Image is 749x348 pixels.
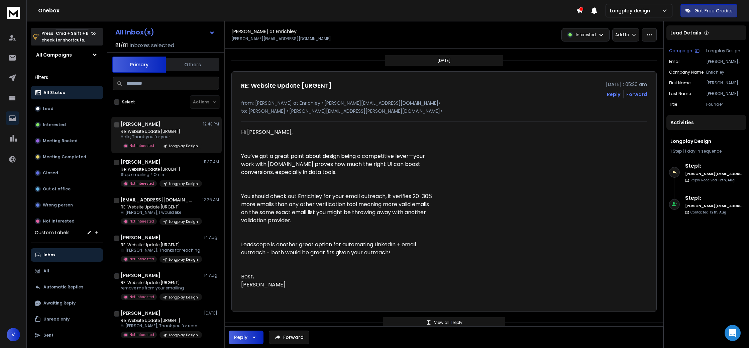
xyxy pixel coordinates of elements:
[43,154,86,160] p: Meeting Completed
[121,318,201,323] p: Re: Website Update [URGENT]
[606,81,647,88] p: [DATE] : 05:20 am
[43,284,83,290] p: Automatic Replies
[670,149,742,154] div: |
[231,36,331,41] p: [PERSON_NAME][EMAIL_ADDRESS][DOMAIN_NAME]
[121,280,201,285] p: RE: Website Update [URGENT]
[43,268,49,274] p: All
[694,7,733,14] p: Get Free Credits
[241,128,442,302] div: Hi [PERSON_NAME], You’ve got a great point about design being a competitive lever—your work with ...
[129,257,154,262] p: Not Interested
[706,102,744,107] p: Founder
[129,294,154,299] p: Not Interested
[725,325,741,341] div: Open Intercom Messenger
[121,285,201,291] p: remove me from your emailing
[121,210,201,215] p: Hi [PERSON_NAME], I would like
[437,58,451,63] p: [DATE]
[670,29,701,36] p: Lead Details
[43,300,76,306] p: Awaiting Reply
[121,204,201,210] p: RE: Website Update [URGENT]
[121,196,194,203] h1: [EMAIL_ADDRESS][DOMAIN_NAME]
[129,219,154,224] p: Not Interested
[36,52,72,58] h1: All Campaigns
[129,143,154,148] p: Not Interested
[31,248,103,262] button: Inbox
[121,121,160,127] h1: [PERSON_NAME]
[706,91,744,96] p: [PERSON_NAME]
[129,332,154,337] p: Not Interested
[706,70,744,75] p: Enrichley
[576,32,596,37] p: Interested
[166,57,219,72] button: Others
[670,138,742,145] h1: Longplay Design
[43,186,71,192] p: Out of office
[706,48,744,54] p: Longplay Design
[41,30,96,43] p: Press to check for shortcuts.
[685,171,744,176] h6: [PERSON_NAME][EMAIL_ADDRESS][PERSON_NAME][DOMAIN_NAME]
[710,210,726,215] span: 12th, Aug
[43,202,73,208] p: Wrong person
[670,148,682,154] span: 1 Step
[31,280,103,294] button: Automatic Replies
[669,48,692,54] p: Campaign
[31,166,103,180] button: Closed
[121,167,201,172] p: Re: Website Update [URGENT]
[31,134,103,148] button: Meeting Booked
[121,134,201,140] p: Hello, Thank you for your
[121,129,201,134] p: Re: Website Update [URGENT]
[115,29,154,35] h1: All Inbox(s)
[121,242,201,248] p: RE: Website Update [URGENT]
[685,194,744,202] h6: Step 1 :
[121,159,160,165] h1: [PERSON_NAME]
[204,273,219,278] p: 14 Aug
[7,7,20,19] img: logo
[450,320,453,325] span: 1
[7,328,20,341] button: V
[204,311,219,316] p: [DATE]
[169,257,198,262] p: Longplay Design
[121,234,160,241] h1: [PERSON_NAME]
[55,29,89,37] span: Cmd + Shift + k
[31,214,103,228] button: Not Interested
[112,57,166,73] button: Primary
[169,144,198,149] p: Longplay Design
[31,182,103,196] button: Out of office
[229,331,263,344] button: Reply
[706,59,744,64] p: [PERSON_NAME][EMAIL_ADDRESS][DOMAIN_NAME]
[666,115,746,130] div: Activities
[31,86,103,99] button: All Status
[669,91,691,96] p: Last Name
[121,248,201,253] p: Hi [PERSON_NAME], Thanks for reaching
[204,159,219,165] p: 11:37 AM
[669,70,704,75] p: Company Name
[231,28,297,35] h1: [PERSON_NAME] at Enrichley
[129,181,154,186] p: Not Interested
[669,102,677,107] p: title
[122,99,135,105] label: Select
[43,170,58,176] p: Closed
[669,48,700,54] button: Campaign
[129,41,174,50] h3: Inboxes selected
[43,90,65,95] p: All Status
[202,197,219,202] p: 12:26 AM
[607,91,620,98] button: Reply
[685,148,722,154] span: 1 day in sequence
[31,73,103,82] h3: Filters
[690,178,735,183] p: Reply Received
[669,59,680,64] p: Email
[110,25,220,39] button: All Inbox(s)
[169,295,198,300] p: Longplay Design
[31,329,103,342] button: Sent
[43,252,55,258] p: Inbox
[241,100,647,106] p: from: [PERSON_NAME] at Enrichley <[PERSON_NAME][EMAIL_ADDRESS][DOMAIN_NAME]>
[685,162,744,170] h6: Step 1 :
[121,310,160,317] h1: [PERSON_NAME]
[434,320,462,325] p: View all reply
[121,323,201,329] p: Hi [PERSON_NAME], Thank you for reaching
[690,210,726,215] p: Contacted
[203,121,219,127] p: 12:43 PM
[610,7,653,14] p: Longplay design
[169,333,198,338] p: Longplay Design
[31,296,103,310] button: Awaiting Reply
[121,272,160,279] h1: [PERSON_NAME]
